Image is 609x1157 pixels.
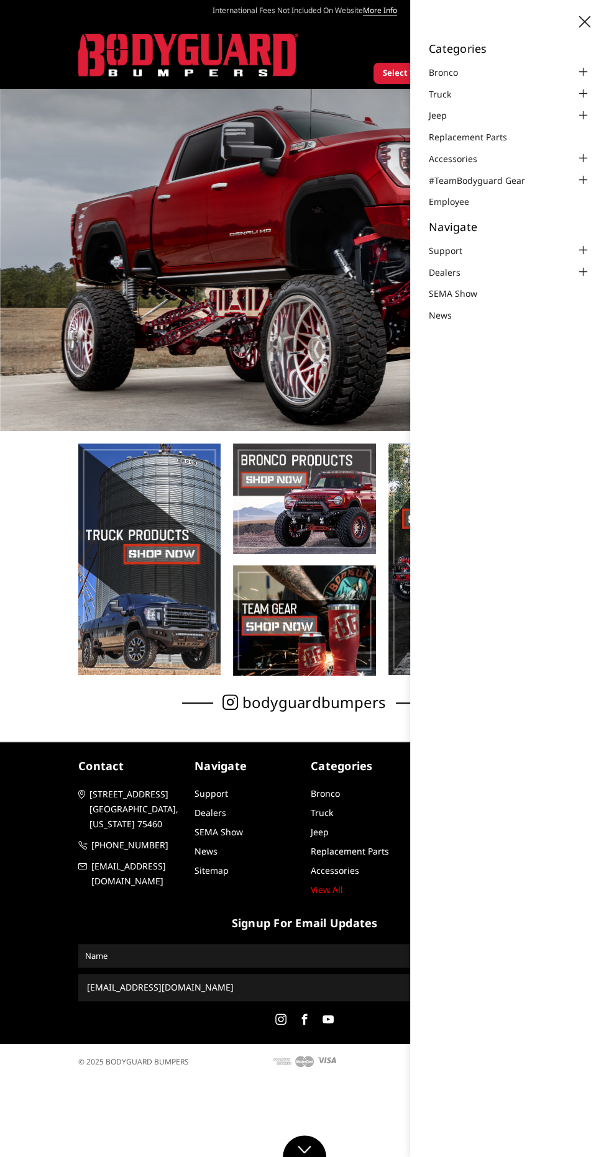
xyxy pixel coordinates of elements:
a: View All [311,884,343,896]
h5: Categories [429,43,590,54]
input: Name [80,946,529,966]
h5: Navigate [429,221,590,232]
a: Bronco [311,787,340,799]
a: Replacement Parts [311,845,389,857]
a: [PHONE_NUMBER] [78,838,182,853]
h5: contact [78,758,182,774]
a: Dealers [429,266,476,279]
span: [PHONE_NUMBER] [91,838,181,853]
a: Truck [429,88,467,101]
a: Sitemap [195,864,229,876]
h5: signup for email updates [78,915,531,932]
a: Jeep [429,109,462,122]
img: BODYGUARD BUMPERS [78,34,299,77]
a: News [429,309,467,322]
a: Jeep [311,826,329,838]
span: [EMAIL_ADDRESS][DOMAIN_NAME] [91,859,181,889]
input: Email [82,978,506,997]
a: Dealers [195,807,226,819]
span: Select Your Vehicle [383,67,459,79]
span: [STREET_ADDRESS] [GEOGRAPHIC_DATA], [US_STATE] 75460 [89,787,180,832]
h5: Categories [311,758,414,774]
a: Replacement Parts [429,130,523,143]
a: Accessories [311,864,359,876]
span: © 2025 BODYGUARD BUMPERS [78,1056,189,1067]
button: Select Your Vehicle [373,63,468,84]
a: Truck [311,807,333,819]
a: Support [195,787,228,799]
a: More Info [363,5,397,16]
a: #TeamBodyguard Gear [429,174,541,187]
a: Bronco [429,66,474,79]
h5: Navigate [195,758,298,774]
a: SEMA Show [429,287,493,300]
a: [EMAIL_ADDRESS][DOMAIN_NAME] [78,859,182,889]
a: Support [429,244,478,257]
a: SEMA Show [195,826,243,838]
a: Click to Down [283,1135,326,1157]
a: Accessories [429,152,493,165]
a: News [195,845,217,857]
span: bodyguardbumpers [242,696,387,709]
a: Employee [429,195,485,208]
